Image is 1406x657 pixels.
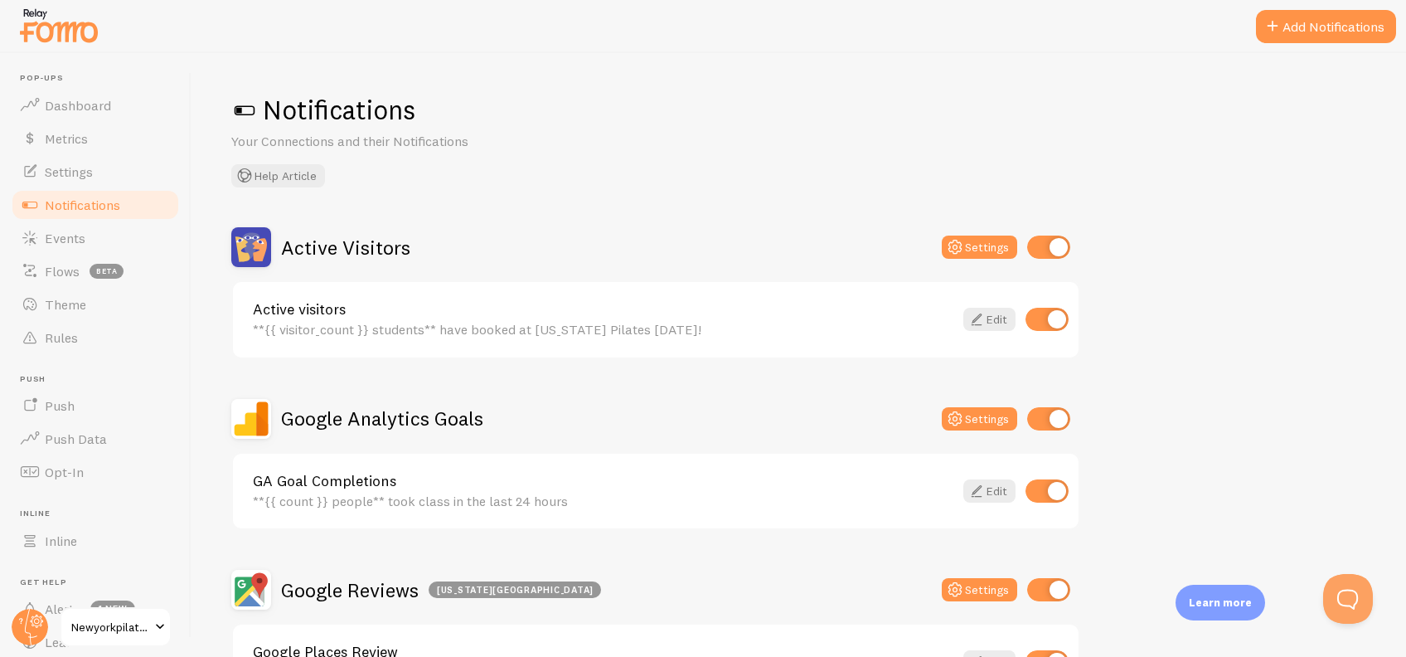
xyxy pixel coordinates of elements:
a: Active visitors [253,302,953,317]
a: Newyorkpilates [60,607,172,647]
span: Events [45,230,85,246]
a: Events [10,221,181,255]
button: Settings [942,236,1017,259]
span: Pop-ups [20,73,181,84]
a: Dashboard [10,89,181,122]
span: Opt-In [45,464,84,480]
button: Help Article [231,164,325,187]
img: Google Reviews [231,570,271,610]
p: Learn more [1189,595,1252,611]
span: Settings [45,163,93,180]
img: Active Visitors [231,227,271,267]
h1: Notifications [231,93,1366,127]
h2: Active Visitors [281,235,410,260]
a: Notifications [10,188,181,221]
div: [US_STATE][GEOGRAPHIC_DATA] [429,582,601,598]
span: Notifications [45,197,120,213]
span: Metrics [45,130,88,147]
span: Get Help [20,577,181,588]
img: Google Analytics Goals [231,399,271,439]
a: Opt-In [10,455,181,489]
h2: Google Reviews [281,577,601,603]
a: Edit [963,308,1016,331]
a: Flows beta [10,255,181,288]
a: Alerts 1 new [10,592,181,625]
a: Push [10,389,181,422]
div: Learn more [1176,585,1265,620]
a: Rules [10,321,181,354]
span: Inline [20,509,181,519]
a: Metrics [10,122,181,155]
iframe: Help Scout Beacon - Open [1323,574,1373,624]
span: Flows [45,263,80,280]
span: Newyorkpilates [71,617,150,637]
h2: Google Analytics Goals [281,406,483,431]
a: Push Data [10,422,181,455]
span: Rules [45,329,78,346]
span: Push Data [45,431,107,447]
span: beta [90,264,124,279]
img: fomo-relay-logo-orange.svg [17,4,100,46]
div: **{{ visitor_count }} students** have booked at [US_STATE] Pilates [DATE]! [253,322,953,337]
a: Theme [10,288,181,321]
a: Inline [10,524,181,557]
a: Edit [963,479,1016,503]
span: 1 new [90,601,135,617]
button: Settings [942,407,1017,431]
span: Alerts [45,601,80,617]
span: Theme [45,296,86,313]
span: Inline [45,533,77,549]
span: Dashboard [45,97,111,114]
div: **{{ count }} people** took class in the last 24 hours [253,494,953,509]
a: GA Goal Completions [253,474,953,489]
a: Settings [10,155,181,188]
button: Settings [942,578,1017,601]
span: Push [20,374,181,385]
p: Your Connections and their Notifications [231,132,629,151]
span: Push [45,397,75,414]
